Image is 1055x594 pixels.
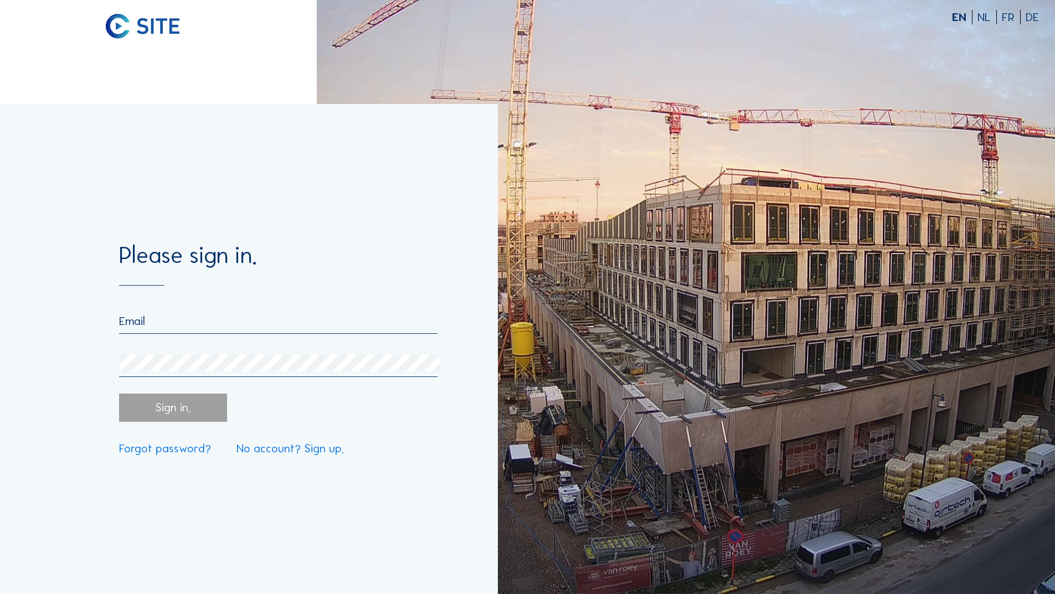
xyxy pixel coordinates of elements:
div: EN [952,12,972,23]
div: FR [1002,12,1021,23]
div: NL [977,12,997,23]
div: Please sign in. [119,244,437,286]
a: Forgot password? [119,443,211,454]
div: Sign in. [119,394,227,421]
a: No account? Sign up. [236,443,344,454]
div: DE [1026,12,1039,23]
input: Email [119,314,437,328]
img: C-SITE logo [106,14,179,39]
